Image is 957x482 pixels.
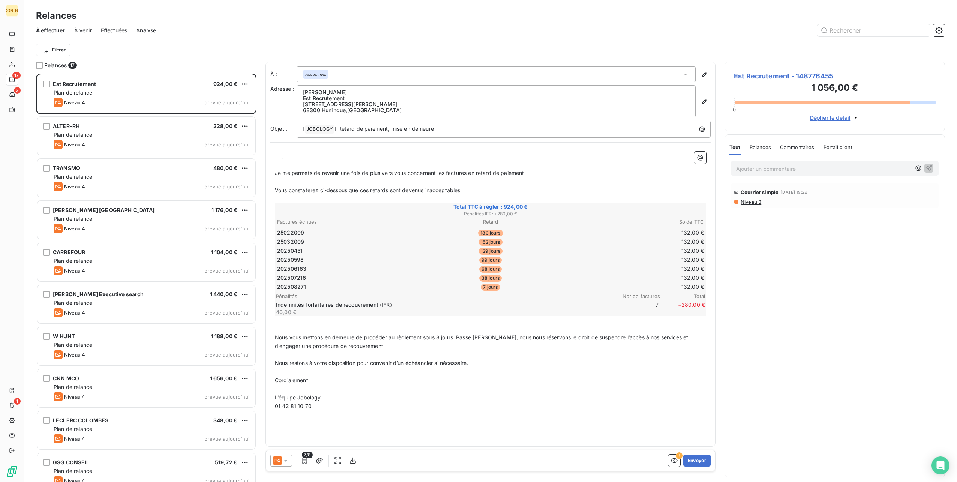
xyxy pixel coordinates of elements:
span: 1 188,00 € [211,333,238,339]
p: Indemnités forfaitaires de recouvrement (IFR) [276,301,612,309]
em: Aucun nom [305,72,326,77]
td: 132,00 € [562,265,704,273]
span: CARREFOUR [53,249,85,255]
span: 17 [68,62,76,69]
span: CNN MCO [53,375,79,381]
span: , [282,152,284,159]
span: Total [660,293,705,299]
span: Est Recrutement - 148776455 [734,71,936,81]
span: Pénalités IFR : + 280,00 € [276,211,705,217]
span: Plan de relance [54,342,92,348]
span: 2 [14,87,21,94]
img: Logo LeanPay [6,465,18,477]
span: 01 42 81 10 70 [275,403,312,409]
span: Objet : [270,125,287,132]
span: Relances [750,144,771,150]
span: L’équipe Jobology [275,394,321,401]
span: Plan de relance [54,89,92,96]
td: 132,00 € [562,274,704,282]
span: TRANSMO [53,165,80,171]
span: + 280,00 € [660,301,705,316]
span: 1 104,00 € [211,249,238,255]
span: 17 [12,72,21,79]
span: JOBOLOGY [305,125,334,134]
p: [PERSON_NAME] [303,89,689,95]
button: Déplier le détail [808,113,862,122]
span: 348,00 € [213,417,237,423]
span: prévue aujourd’hui [204,394,249,400]
span: Plan de relance [54,173,92,180]
span: Niveau 4 [64,352,85,358]
span: Plan de relance [54,468,92,474]
span: Nous restons à votre disposition pour convenir d’un échéancier si nécessaire. [275,360,468,366]
span: prévue aujourd’hui [204,268,249,274]
h3: 1 056,00 € [734,81,936,96]
span: Niveau 4 [64,142,85,148]
span: prévue aujourd’hui [204,352,249,358]
span: Niveau 3 [740,199,761,205]
span: Plan de relance [54,426,92,432]
span: Niveau 4 [64,226,85,232]
th: Solde TTC [562,218,704,226]
span: 180 jours [478,230,502,236]
span: prévue aujourd’hui [204,184,249,190]
span: 99 jours [479,257,502,264]
span: Portail client [823,144,852,150]
span: 20250451 [277,247,303,255]
span: Niveau 4 [64,310,85,316]
td: 132,00 € [562,256,704,264]
h3: Relances [36,9,76,23]
th: Factures échues [277,218,419,226]
span: 1 656,00 € [210,375,238,381]
span: Nbr de factures [615,293,660,299]
span: Plan de relance [54,384,92,390]
p: 40,00 € [276,309,612,316]
div: Open Intercom Messenger [931,456,949,474]
span: Déplier le détail [810,114,851,122]
span: 20250598 [277,256,304,264]
span: Cordialement, [275,377,310,383]
span: Vous constaterez ci-dessous que ces retards sont devenus inacceptables. [275,187,462,193]
button: Filtrer [36,44,70,56]
span: 519,72 € [215,459,237,465]
td: 132,00 € [562,247,704,255]
td: 132,00 € [562,283,704,291]
p: Est Recrutement [303,95,689,101]
span: 924,00 € [213,81,237,87]
span: [PERSON_NAME] Executive search [53,291,144,297]
span: Niveau 4 [64,184,85,190]
span: W HUNT [53,333,75,339]
span: À venir [74,27,92,34]
span: 25022009 [277,229,304,236]
p: 68300 Huningue , [GEOGRAPHIC_DATA] [303,107,689,113]
span: 129 jours [478,248,502,255]
span: prévue aujourd’hui [204,436,249,442]
span: ALTER-RH [53,123,79,129]
span: Plan de relance [54,300,92,306]
span: À effectuer [36,27,65,34]
div: [PERSON_NAME] [6,5,18,17]
td: 132,00 € [562,229,704,237]
span: Niveau 4 [64,436,85,442]
span: Plan de relance [54,131,92,138]
span: Relances [44,62,67,69]
span: 202508271 [277,283,306,291]
span: ] Retard de paiement, mise en demeure [334,125,434,132]
p: [STREET_ADDRESS][PERSON_NAME] [303,101,689,107]
span: Analyse [136,27,156,34]
span: [DATE] 15:26 [781,190,807,194]
span: Est Recrutement [53,81,96,87]
span: [ [303,125,305,132]
span: 480,00 € [213,165,237,171]
div: grid [36,74,256,482]
span: 1 440,00 € [210,291,238,297]
span: Plan de relance [54,258,92,264]
span: Pénalités [276,293,615,299]
span: Total TTC à régler : 924,00 € [276,203,705,211]
span: GSG CONSEIL [53,459,90,465]
span: Effectuées [101,27,127,34]
th: Retard [420,218,562,226]
label: À : [270,71,297,78]
span: prévue aujourd’hui [204,310,249,316]
input: Rechercher [817,24,930,36]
